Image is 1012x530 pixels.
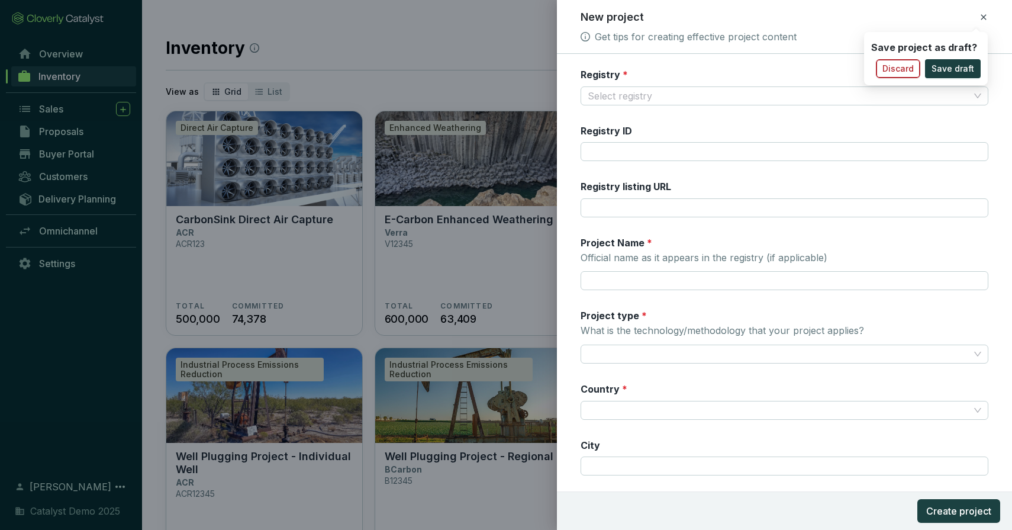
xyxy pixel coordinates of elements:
[581,252,827,265] p: Official name as it appears in the registry (if applicable)
[876,59,920,78] button: Discard
[917,499,1000,523] button: Create project
[581,9,644,25] h2: New project
[581,383,627,396] label: Country
[925,59,981,78] button: Save draft
[595,30,797,44] a: Get tips for creating effective project content
[871,41,977,54] p: Save project as draft?
[581,68,628,81] label: Registry
[581,309,647,322] label: Project type
[581,325,864,338] p: What is the technology/methodology that your project applies?
[581,180,671,193] label: Registry listing URL
[932,63,974,75] span: Save draft
[926,504,991,518] span: Create project
[581,236,652,249] label: Project Name
[581,439,600,452] label: City
[581,124,632,137] label: Registry ID
[882,63,914,75] span: Discard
